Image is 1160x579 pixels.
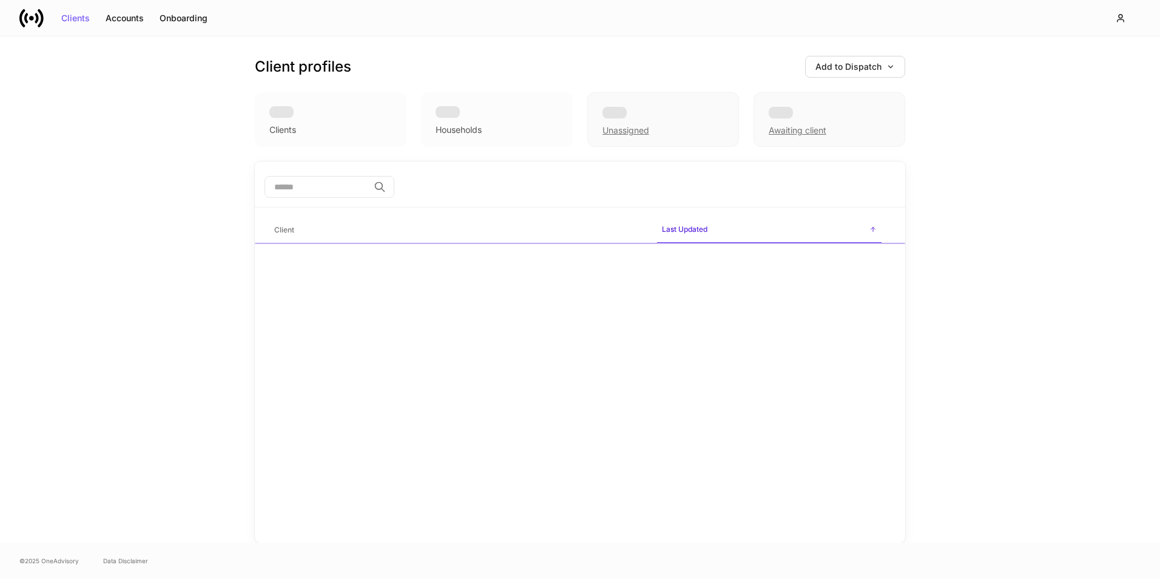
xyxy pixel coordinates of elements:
[53,8,98,28] button: Clients
[269,124,296,136] div: Clients
[269,218,647,243] span: Client
[160,14,207,22] div: Onboarding
[815,63,895,71] div: Add to Dispatch
[103,556,148,566] a: Data Disclaimer
[754,92,905,147] div: Awaiting client
[657,217,882,243] span: Last Updated
[587,92,739,147] div: Unassigned
[106,14,144,22] div: Accounts
[662,223,707,235] h6: Last Updated
[436,124,482,136] div: Households
[19,556,79,566] span: © 2025 OneAdvisory
[98,8,152,28] button: Accounts
[602,124,649,137] div: Unassigned
[61,14,90,22] div: Clients
[255,57,351,76] h3: Client profiles
[152,8,215,28] button: Onboarding
[769,124,826,137] div: Awaiting client
[805,56,905,78] button: Add to Dispatch
[274,224,294,235] h6: Client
